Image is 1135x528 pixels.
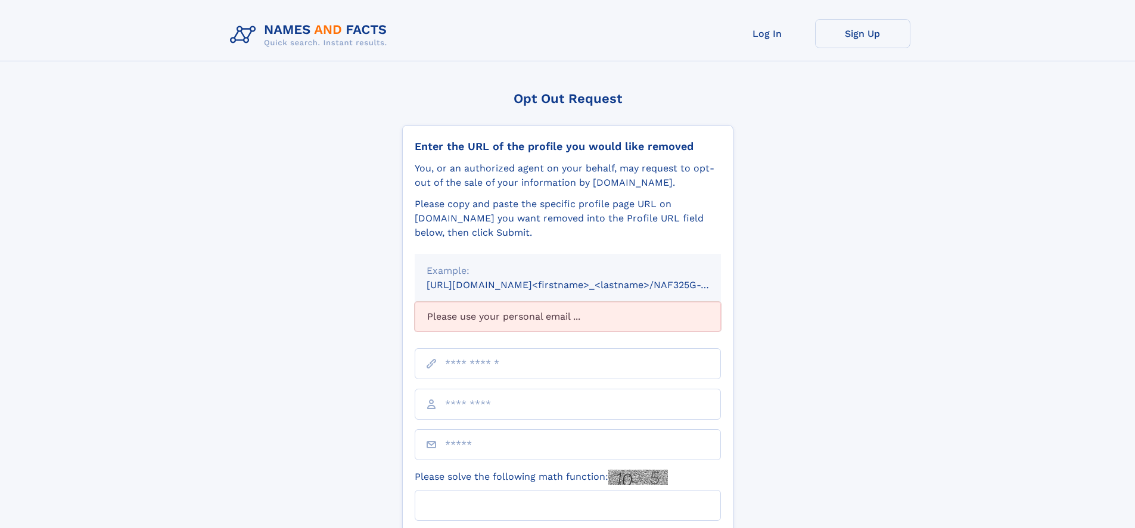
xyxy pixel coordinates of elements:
label: Please solve the following math function: [415,470,668,485]
div: Please use your personal email ... [415,302,721,332]
div: Example: [427,264,709,278]
div: Opt Out Request [402,91,733,106]
img: Logo Names and Facts [225,19,397,51]
div: You, or an authorized agent on your behalf, may request to opt-out of the sale of your informatio... [415,161,721,190]
div: Please copy and paste the specific profile page URL on [DOMAIN_NAME] you want removed into the Pr... [415,197,721,240]
a: Log In [720,19,815,48]
a: Sign Up [815,19,910,48]
small: [URL][DOMAIN_NAME]<firstname>_<lastname>/NAF325G-xxxxxxxx [427,279,744,290]
div: Enter the URL of the profile you would like removed [415,140,721,153]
